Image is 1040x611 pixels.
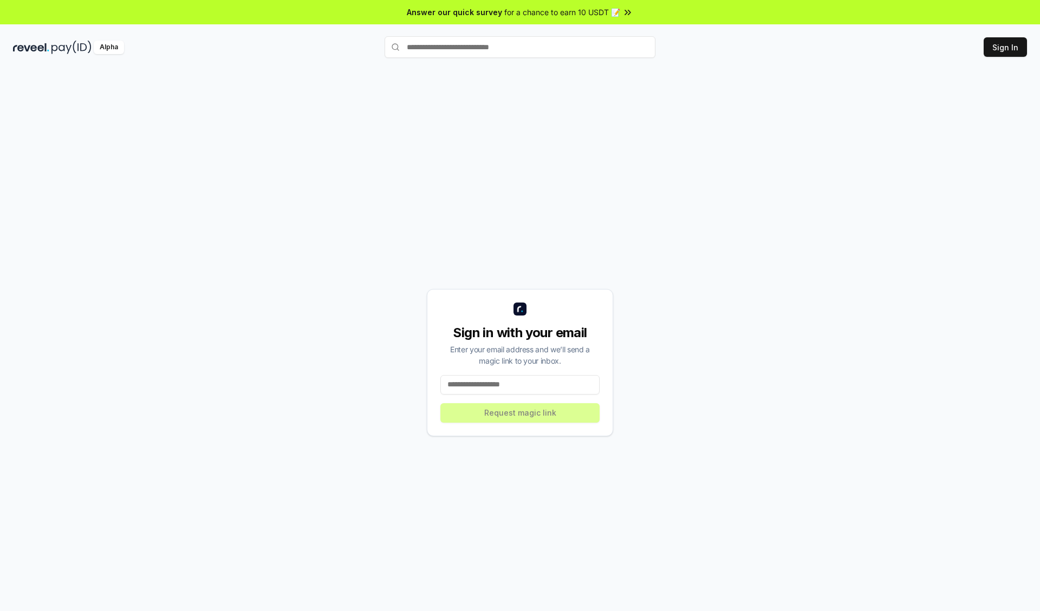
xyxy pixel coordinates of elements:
button: Sign In [984,37,1027,57]
span: for a chance to earn 10 USDT 📝 [504,6,620,18]
div: Sign in with your email [440,324,600,341]
div: Alpha [94,41,124,54]
img: pay_id [51,41,92,54]
div: Enter your email address and we’ll send a magic link to your inbox. [440,344,600,366]
img: logo_small [513,303,526,316]
img: reveel_dark [13,41,49,54]
span: Answer our quick survey [407,6,502,18]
